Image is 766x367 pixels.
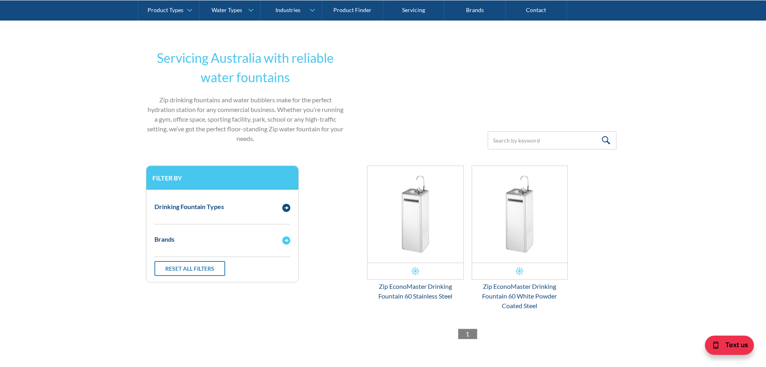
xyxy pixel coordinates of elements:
[472,166,568,311] a: Zip EconoMaster Drinking Fountain 60 White Powder Coated SteelZip EconoMaster Drinking Fountain 6...
[458,329,477,339] a: 1
[154,234,175,244] div: Brands
[686,327,766,367] iframe: podium webchat widget bubble
[154,202,224,211] div: Drinking Fountain Types
[146,95,345,143] p: Zip drinking fountains and water bubblers make for the perfect hydration station for any commerci...
[315,329,620,339] div: List
[368,166,463,263] img: Zip EconoMaster Drinking Fountain 60 Stainless Steel
[367,166,464,301] a: Zip EconoMaster Drinking Fountain 60 Stainless SteelZip EconoMaster Drinking Fountain 60 Stainles...
[472,282,568,311] div: Zip EconoMaster Drinking Fountain 60 White Powder Coated Steel
[488,131,616,149] input: Search by keyword
[472,166,568,263] img: Zip EconoMaster Drinking Fountain 60 White Powder Coated Steel
[154,261,225,276] a: Reset all filters
[367,282,464,301] div: Zip EconoMaster Drinking Fountain 60 Stainless Steel
[275,6,300,13] div: Industries
[212,6,242,13] div: Water Types
[152,174,292,182] h3: Filter by
[8,40,758,351] form: Email Form 3
[146,48,345,87] h2: Servicing Australia with reliable water fountains
[148,6,183,13] div: Product Types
